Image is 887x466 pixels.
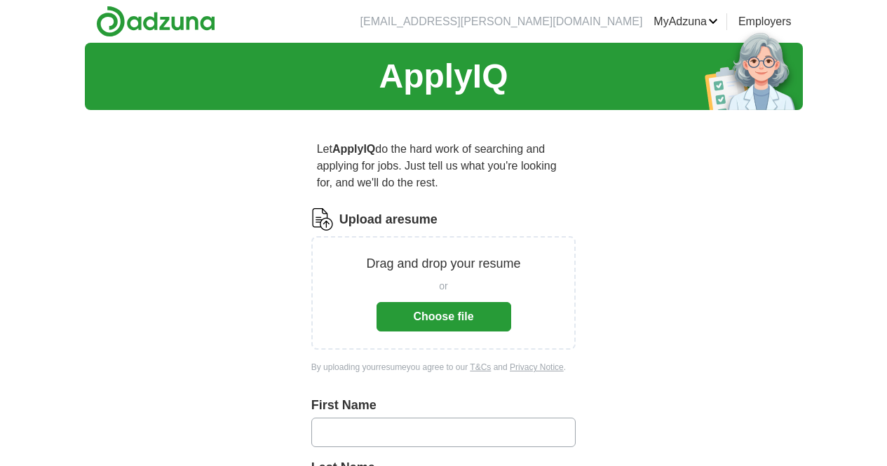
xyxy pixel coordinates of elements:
p: Drag and drop your resume [366,254,520,273]
span: or [439,279,447,294]
label: Upload a resume [339,210,438,229]
img: CV Icon [311,208,334,231]
label: First Name [311,396,576,415]
a: Privacy Notice [510,362,564,372]
h1: ApplyIQ [379,51,508,102]
a: T&Cs [470,362,491,372]
strong: ApplyIQ [332,143,375,155]
p: Let do the hard work of searching and applying for jobs. Just tell us what you're looking for, an... [311,135,576,197]
button: Choose file [377,302,511,331]
li: [EMAIL_ADDRESS][PERSON_NAME][DOMAIN_NAME] [360,13,643,30]
div: By uploading your resume you agree to our and . [311,361,576,374]
a: Employers [738,13,792,30]
a: MyAdzuna [654,13,718,30]
img: Adzuna logo [96,6,215,37]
